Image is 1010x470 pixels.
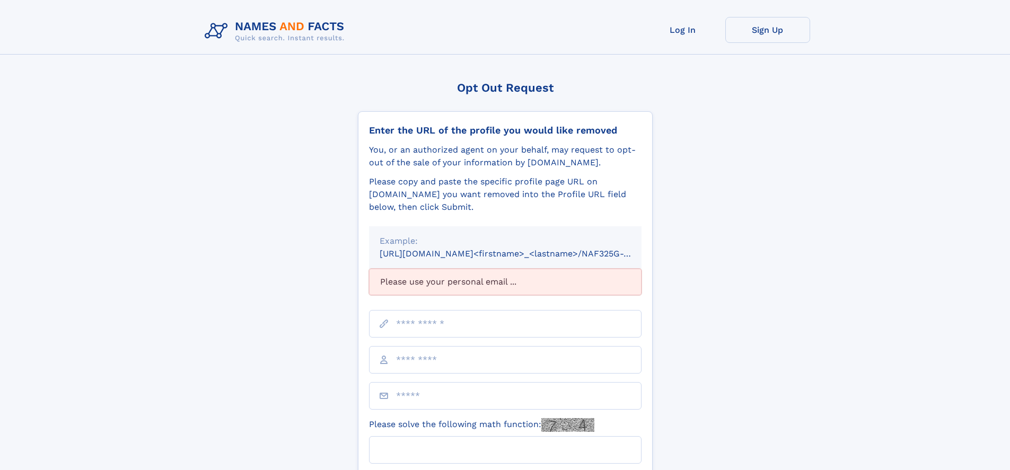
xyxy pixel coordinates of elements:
small: [URL][DOMAIN_NAME]<firstname>_<lastname>/NAF325G-xxxxxxxx [380,249,662,259]
img: Logo Names and Facts [200,17,353,46]
a: Log In [640,17,725,43]
label: Please solve the following math function: [369,418,594,432]
div: Please copy and paste the specific profile page URL on [DOMAIN_NAME] you want removed into the Pr... [369,175,642,214]
div: Example: [380,235,631,247]
div: You, or an authorized agent on your behalf, may request to opt-out of the sale of your informatio... [369,144,642,169]
div: Enter the URL of the profile you would like removed [369,125,642,136]
a: Sign Up [725,17,810,43]
div: Opt Out Request [358,81,653,94]
div: Please use your personal email ... [369,269,642,295]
